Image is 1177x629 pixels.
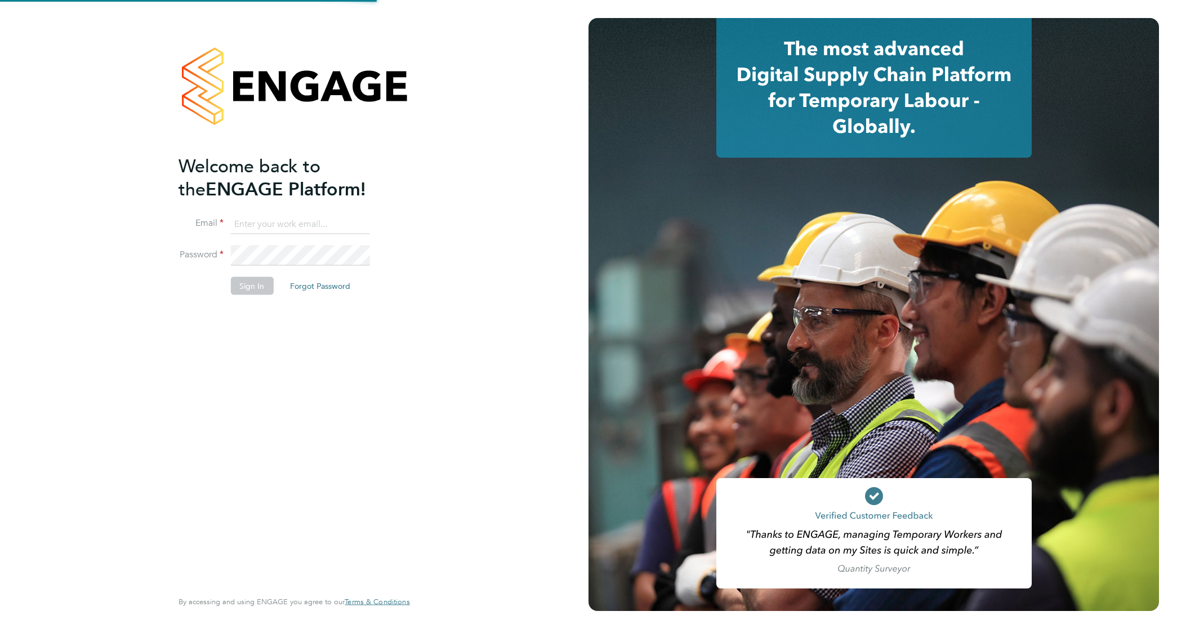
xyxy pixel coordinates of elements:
[345,597,409,606] a: Terms & Conditions
[281,277,359,295] button: Forgot Password
[179,249,224,261] label: Password
[179,154,398,200] h2: ENGAGE Platform!
[179,155,320,200] span: Welcome back to the
[230,214,369,234] input: Enter your work email...
[179,217,224,229] label: Email
[179,597,409,606] span: By accessing and using ENGAGE you agree to our
[230,277,273,295] button: Sign In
